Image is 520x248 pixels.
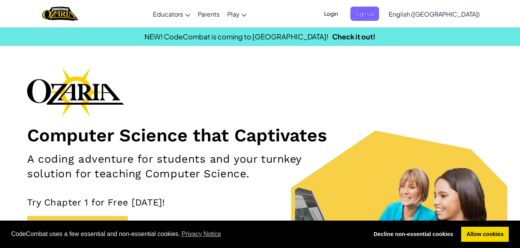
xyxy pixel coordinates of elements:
a: deny cookies [368,227,458,242]
a: learn more about cookies [180,228,223,240]
a: Educators [149,3,194,24]
p: Try Chapter 1 for Free [DATE]! [27,197,493,208]
img: Ozaria branding logo [27,67,124,117]
span: Educators [153,10,183,18]
a: allow cookies [461,227,509,242]
a: Ozaria by CodeCombat logo [42,6,78,22]
span: NEW! CodeCombat is coming to [GEOGRAPHIC_DATA]! [144,32,328,41]
img: Home [42,6,78,22]
span: CodeCombat uses a few essential and non-essential cookies. [11,228,362,240]
span: Play [227,10,240,18]
button: Sign Up [350,7,379,21]
button: I'm an Educator [27,216,128,239]
a: Check it out! [332,32,376,41]
h2: A coding adventure for students and your turnkey solution for teaching Computer Science. [27,152,339,181]
a: English ([GEOGRAPHIC_DATA]) [385,3,484,24]
a: Play [223,3,251,24]
a: Parents [194,3,223,24]
h1: Computer Science that Captivates [27,124,493,146]
button: Login [319,7,343,21]
span: English ([GEOGRAPHIC_DATA]) [389,10,480,18]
